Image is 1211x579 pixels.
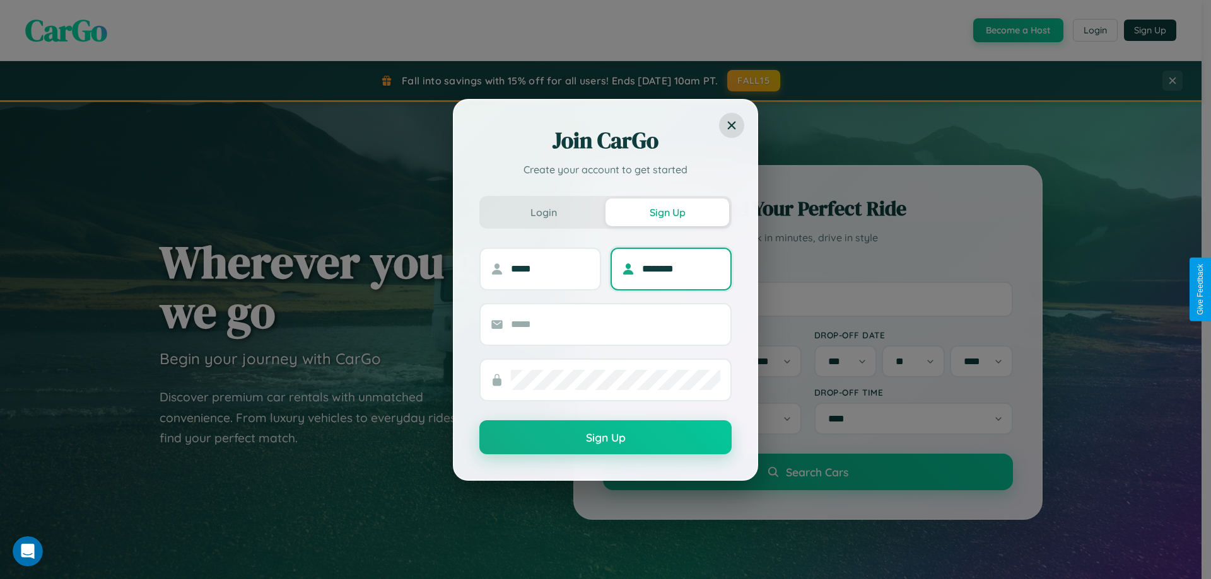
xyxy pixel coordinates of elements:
button: Sign Up [605,198,729,226]
button: Login [482,198,605,226]
button: Sign Up [479,420,732,454]
p: Create your account to get started [479,162,732,177]
div: Give Feedback [1196,264,1205,315]
iframe: Intercom live chat [13,536,43,566]
h2: Join CarGo [479,125,732,156]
